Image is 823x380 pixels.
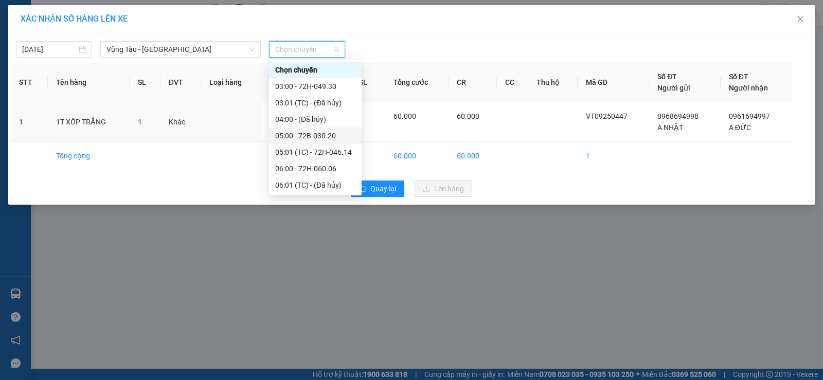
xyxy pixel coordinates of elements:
[9,33,91,46] div: A NHẬT
[786,5,815,34] button: Close
[269,62,362,78] div: Chọn chuyến
[275,147,355,158] div: 05:01 (TC) - 72H-046.14
[160,102,201,142] td: Khác
[275,114,355,125] div: 04:00 - (Đã hủy)
[275,179,355,191] div: 06:01 (TC) - (Đã hủy)
[449,142,497,170] td: 60.000
[497,63,529,102] th: CC
[48,63,130,102] th: Tên hàng
[586,112,628,120] span: VT09250447
[98,10,123,21] span: Nhận:
[578,142,650,170] td: 1
[275,163,355,174] div: 06:00 - 72H-060.06
[106,42,255,57] span: Vũng Tàu - Sân Bay
[385,142,448,170] td: 60.000
[657,112,699,120] span: 0968694998
[729,123,751,132] span: A ĐỨC
[729,84,768,92] span: Người nhận
[657,123,683,132] span: A NHẬT
[275,42,339,57] span: Chọn chuyến
[9,9,91,33] div: VP 108 [PERSON_NAME]
[415,180,472,197] button: uploadLên hàng
[98,58,181,73] div: 0961694997
[275,97,355,108] div: 03:01 (TC) - (Đã hủy)
[138,118,142,126] span: 1
[657,73,677,81] span: Số ĐT
[359,185,366,193] span: rollback
[385,63,448,102] th: Tổng cước
[11,63,48,102] th: STT
[275,64,355,76] div: Chọn chuyến
[48,142,130,170] td: Tổng cộng
[261,63,332,102] th: Ghi chú
[449,63,497,102] th: CR
[657,84,690,92] span: Người gửi
[21,14,128,24] span: XÁC NHẬN SỐ HÀNG LÊN XE
[370,183,396,194] span: Quay lại
[113,73,156,91] span: vp184
[393,112,416,120] span: 60.000
[98,46,181,58] div: A ĐỨC
[729,112,770,120] span: 0961694997
[11,102,48,142] td: 1
[249,46,255,52] span: down
[130,63,160,102] th: SL
[275,130,355,141] div: 05:00 - 72B-030.20
[275,81,355,92] div: 03:00 - 72H-049.30
[48,102,130,142] td: 1T XỐP TRẮNG
[201,63,261,102] th: Loại hàng
[528,63,577,102] th: Thu hộ
[729,73,748,81] span: Số ĐT
[9,46,91,60] div: 0968694998
[351,180,404,197] button: rollbackQuay lại
[457,112,479,120] span: 60.000
[578,63,650,102] th: Mã GD
[796,15,804,23] span: close
[160,63,201,102] th: ĐVT
[98,9,181,46] div: VP 184 [PERSON_NAME] - HCM
[22,44,77,55] input: 14/09/2025
[9,10,25,21] span: Gửi:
